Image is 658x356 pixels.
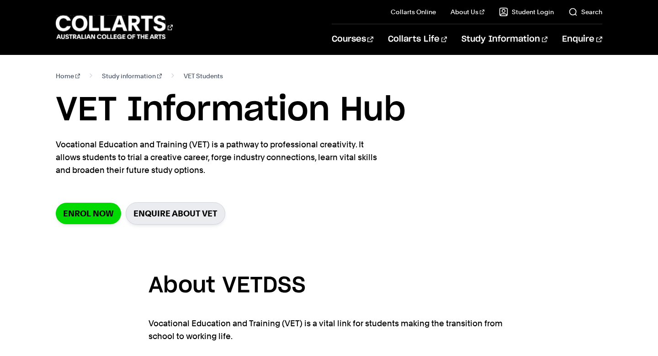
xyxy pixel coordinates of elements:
[149,317,509,343] p: Vocational Education and Training (VET) is a vital link for students making the transition from s...
[149,269,509,304] h3: About VETDSS
[562,24,602,54] a: Enquire
[102,70,162,82] a: Study information
[462,24,547,54] a: Study Information
[388,24,447,54] a: Collarts Life
[56,138,389,177] p: Vocational Education and Training (VET) is a pathway to professional creativity. It allows studen...
[568,7,602,16] a: Search
[56,90,602,131] h1: VET Information Hub
[56,70,80,82] a: Home
[391,7,436,16] a: Collarts Online
[184,70,223,82] span: VET Students
[126,202,225,225] a: Enquire about VET
[332,24,373,54] a: Courses
[56,14,173,40] div: Go to homepage
[499,7,554,16] a: Student Login
[451,7,484,16] a: About Us
[56,203,121,224] a: Enrol Now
